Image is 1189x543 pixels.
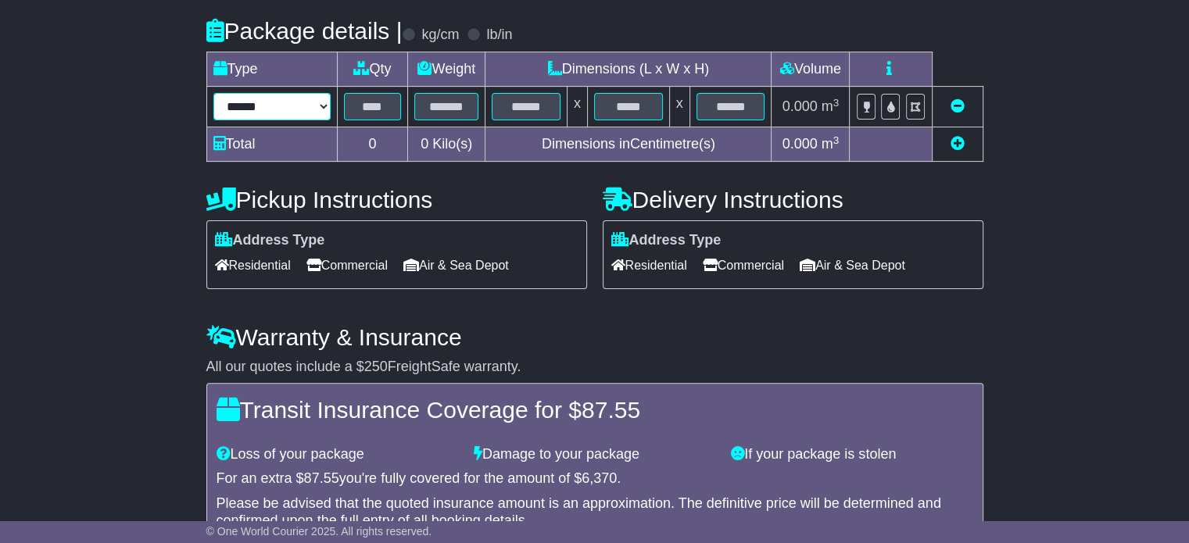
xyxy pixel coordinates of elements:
[951,136,965,152] a: Add new item
[783,98,818,114] span: 0.000
[209,446,466,463] div: Loss of your package
[206,359,983,376] div: All our quotes include a $ FreightSafe warranty.
[485,127,772,162] td: Dimensions in Centimetre(s)
[951,98,965,114] a: Remove this item
[337,127,408,162] td: 0
[822,136,840,152] span: m
[306,253,388,277] span: Commercial
[772,52,850,87] td: Volume
[703,253,784,277] span: Commercial
[582,397,640,423] span: 87.55
[800,253,905,277] span: Air & Sea Depot
[669,87,689,127] td: x
[337,52,408,87] td: Qty
[403,253,509,277] span: Air & Sea Depot
[603,187,983,213] h4: Delivery Instructions
[421,136,428,152] span: 0
[833,134,840,146] sup: 3
[822,98,840,114] span: m
[611,253,687,277] span: Residential
[783,136,818,152] span: 0.000
[364,359,388,374] span: 250
[408,52,485,87] td: Weight
[206,525,432,538] span: © One World Courier 2025. All rights reserved.
[421,27,459,44] label: kg/cm
[611,232,722,249] label: Address Type
[217,470,973,488] div: For an extra $ you're fully covered for the amount of $ .
[567,87,587,127] td: x
[833,97,840,109] sup: 3
[206,52,337,87] td: Type
[206,324,983,350] h4: Warranty & Insurance
[217,397,973,423] h4: Transit Insurance Coverage for $
[217,495,973,529] div: Please be advised that the quoted insurance amount is an approximation. The definitive price will...
[466,446,723,463] div: Damage to your package
[206,127,337,162] td: Total
[582,470,617,486] span: 6,370
[215,232,325,249] label: Address Type
[408,127,485,162] td: Kilo(s)
[723,446,980,463] div: If your package is stolen
[485,52,772,87] td: Dimensions (L x W x H)
[206,187,587,213] h4: Pickup Instructions
[304,470,339,486] span: 87.55
[215,253,291,277] span: Residential
[206,18,403,44] h4: Package details |
[486,27,512,44] label: lb/in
